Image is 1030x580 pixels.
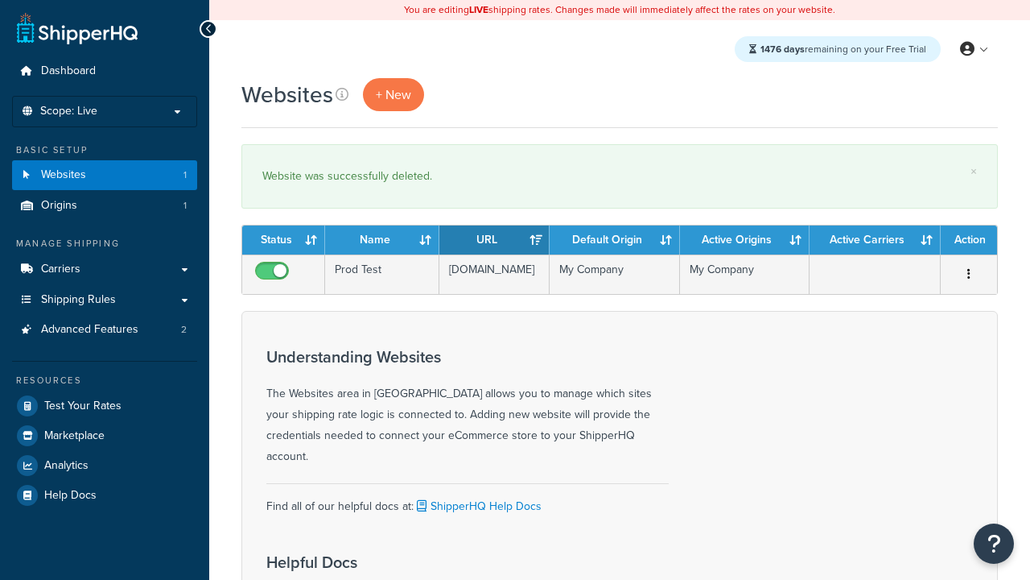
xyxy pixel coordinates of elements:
li: Advanced Features [12,315,197,345]
th: URL: activate to sort column ascending [439,226,550,255]
a: ShipperHQ Home [17,12,138,44]
span: Websites [41,168,86,182]
th: Name: activate to sort column ascending [325,226,439,255]
span: Shipping Rules [41,293,116,307]
th: Action [941,226,997,255]
h3: Helpful Docs [266,553,556,571]
span: Carriers [41,263,80,276]
span: Marketplace [44,429,105,443]
a: + New [363,78,424,111]
span: 1 [183,199,187,213]
td: [DOMAIN_NAME] [439,255,550,294]
th: Status: activate to sort column ascending [242,226,325,255]
a: ShipperHQ Help Docs [414,498,542,515]
span: Analytics [44,459,89,473]
h1: Websites [241,79,333,110]
a: Analytics [12,451,197,480]
b: LIVE [469,2,488,17]
th: Default Origin: activate to sort column ascending [550,226,679,255]
a: Dashboard [12,56,197,86]
div: Manage Shipping [12,237,197,251]
li: Origins [12,191,197,221]
a: × [970,165,977,178]
span: Dashboard [41,64,96,78]
th: Active Carriers: activate to sort column ascending [810,226,941,255]
div: remaining on your Free Trial [735,36,941,62]
a: Test Your Rates [12,391,197,420]
td: My Company [550,255,679,294]
li: Websites [12,160,197,190]
strong: 1476 days [760,42,805,56]
div: Find all of our helpful docs at: [266,483,669,517]
td: Prod Test [325,255,439,294]
a: Websites 1 [12,160,197,190]
h3: Understanding Websites [266,348,669,366]
a: Carriers [12,255,197,284]
div: Resources [12,374,197,387]
span: Test Your Rates [44,400,122,413]
a: Origins 1 [12,191,197,221]
td: My Company [680,255,810,294]
a: Help Docs [12,481,197,510]
a: Marketplace [12,421,197,450]
button: Open Resource Center [974,524,1014,564]
div: The Websites area in [GEOGRAPHIC_DATA] allows you to manage which sites your shipping rate logic ... [266,348,669,467]
span: Scope: Live [40,105,97,118]
span: Origins [41,199,77,213]
span: 2 [181,323,187,337]
a: Shipping Rules [12,285,197,315]
div: Basic Setup [12,143,197,157]
div: Website was successfully deleted. [262,165,977,188]
span: 1 [183,168,187,182]
a: Advanced Features 2 [12,315,197,345]
span: Help Docs [44,489,97,503]
th: Active Origins: activate to sort column ascending [680,226,810,255]
span: Advanced Features [41,323,138,337]
span: + New [376,85,411,104]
